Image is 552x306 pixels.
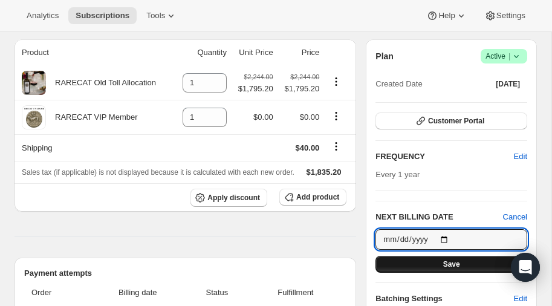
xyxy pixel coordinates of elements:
[375,151,513,163] h2: FREQUENCY
[279,189,346,206] button: Add product
[375,256,527,273] button: Save
[496,79,520,89] span: [DATE]
[438,11,455,21] span: Help
[68,7,137,24] button: Subscriptions
[375,293,513,305] h6: Batching Settings
[139,7,184,24] button: Tools
[300,112,320,122] span: $0.00
[443,259,460,269] span: Save
[507,147,534,166] button: Edit
[375,170,420,179] span: Every 1 year
[326,75,346,88] button: Product actions
[375,50,394,62] h2: Plan
[19,7,66,24] button: Analytics
[252,287,339,299] span: Fulfillment
[238,83,273,95] span: $1,795.20
[93,287,182,299] span: Billing date
[508,51,510,61] span: |
[22,71,46,95] img: product img
[46,111,138,123] div: RARECAT VIP Member
[496,11,525,21] span: Settings
[375,78,422,90] span: Created Date
[419,7,474,24] button: Help
[253,112,273,122] span: $0.00
[22,105,46,129] img: product img
[146,11,165,21] span: Tools
[514,293,527,305] span: Edit
[296,143,320,152] span: $40.00
[27,11,59,21] span: Analytics
[326,140,346,153] button: Shipping actions
[511,253,540,282] div: Open Intercom Messenger
[190,189,267,207] button: Apply discount
[514,151,527,163] span: Edit
[375,211,502,223] h2: NEXT BILLING DATE
[281,83,320,95] span: $1,795.20
[76,11,129,21] span: Subscriptions
[277,39,323,66] th: Price
[326,109,346,123] button: Product actions
[46,77,156,89] div: RARECAT Old Toll Allocation
[174,39,230,66] th: Quantity
[485,50,522,62] span: Active
[489,76,527,93] button: [DATE]
[22,168,294,177] span: Sales tax (if applicable) is not displayed because it is calculated with each new order.
[428,116,484,126] span: Customer Portal
[24,279,89,306] th: Order
[189,287,244,299] span: Status
[290,73,319,80] small: $2,244.00
[296,192,339,202] span: Add product
[244,73,273,80] small: $2,244.00
[307,168,342,177] span: $1,835.20
[477,7,533,24] button: Settings
[503,211,527,223] button: Cancel
[15,134,174,161] th: Shipping
[375,112,527,129] button: Customer Portal
[15,39,174,66] th: Product
[207,193,260,203] span: Apply discount
[24,267,346,279] h2: Payment attempts
[230,39,277,66] th: Unit Price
